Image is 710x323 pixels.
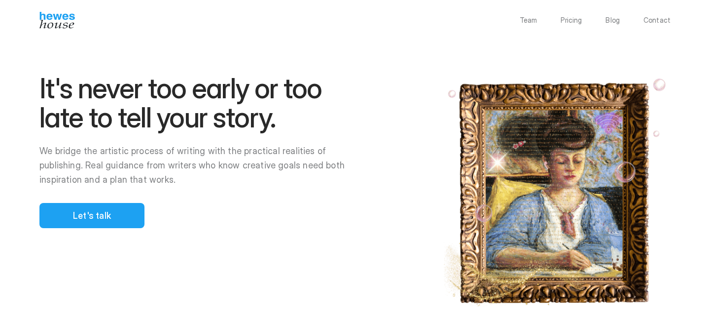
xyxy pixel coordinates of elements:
[561,17,582,24] a: Pricing
[520,17,537,24] a: Team
[643,17,671,24] a: Contact
[39,12,75,29] img: Hewes House’s book coach services offer creative writing courses, writing class to learn differen...
[605,17,620,24] a: Blog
